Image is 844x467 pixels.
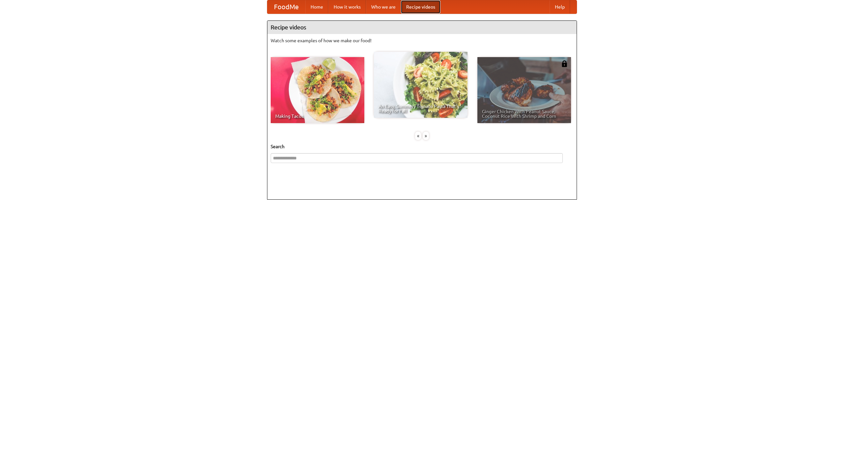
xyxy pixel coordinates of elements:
img: 483408.png [561,60,568,67]
a: Home [305,0,328,14]
a: An Easy, Summery Tomato Pasta That's Ready for Fall [374,52,467,118]
a: FoodMe [267,0,305,14]
a: Help [550,0,570,14]
div: » [423,132,429,140]
h5: Search [271,143,573,150]
p: Watch some examples of how we make our food! [271,37,573,44]
a: How it works [328,0,366,14]
a: Who we are [366,0,401,14]
span: An Easy, Summery Tomato Pasta That's Ready for Fall [378,104,463,113]
a: Recipe videos [401,0,440,14]
span: Making Tacos [275,114,360,118]
h4: Recipe videos [267,21,577,34]
div: « [415,132,421,140]
a: Making Tacos [271,57,364,123]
